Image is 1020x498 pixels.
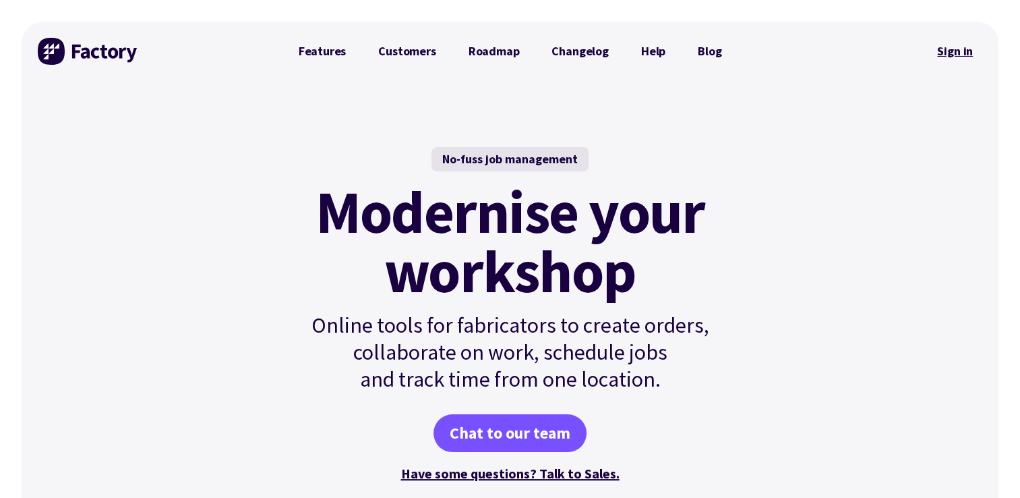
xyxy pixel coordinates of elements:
a: Blog [682,38,738,65]
img: Factory [38,38,139,65]
a: Features [282,38,363,65]
a: Changelog [535,38,624,65]
a: Customers [362,38,452,65]
iframe: Chat Widget [790,352,1020,498]
a: Sign in [928,36,982,67]
mark: Modernise your workshop [316,182,704,301]
a: Help [625,38,682,65]
p: Online tools for fabricators to create orders, collaborate on work, schedule jobs and track time ... [282,312,738,393]
nav: Primary Navigation [282,38,738,65]
nav: Secondary Navigation [928,36,982,67]
a: Chat to our team [433,414,587,452]
a: Have some questions? Talk to Sales. [401,465,620,482]
a: Roadmap [452,38,536,65]
div: No-fuss job management [431,147,589,171]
